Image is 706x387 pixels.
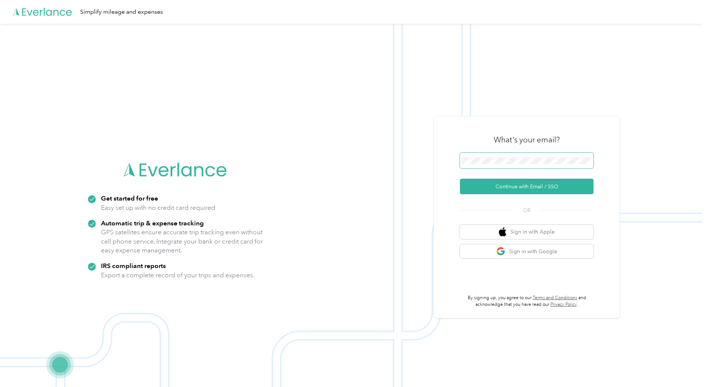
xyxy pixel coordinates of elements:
[496,247,506,256] img: google logo
[101,194,158,202] strong: Get started for free
[550,302,577,307] a: Privacy Policy
[80,7,163,17] div: Simplify mileage and expenses
[460,295,594,308] p: By signing up, you agree to our and acknowledge that you have read our .
[460,179,594,194] button: Continue with Email / SSO
[101,203,215,212] p: Easy set up with no credit card required
[460,225,594,239] button: apple logoSign in with Apple
[101,262,166,269] strong: IRS compliant reports
[101,219,204,227] strong: Automatic trip & expense tracking
[499,227,506,236] img: apple logo
[514,206,540,214] span: OR
[494,135,560,145] h3: What's your email?
[460,244,594,259] button: google logoSign in with Google
[101,271,255,280] p: Export a complete record of your trips and expenses.
[533,295,577,301] a: Terms and Conditions
[101,228,263,255] p: GPS satellites ensure accurate trip tracking even without cell phone service. Integrate your bank...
